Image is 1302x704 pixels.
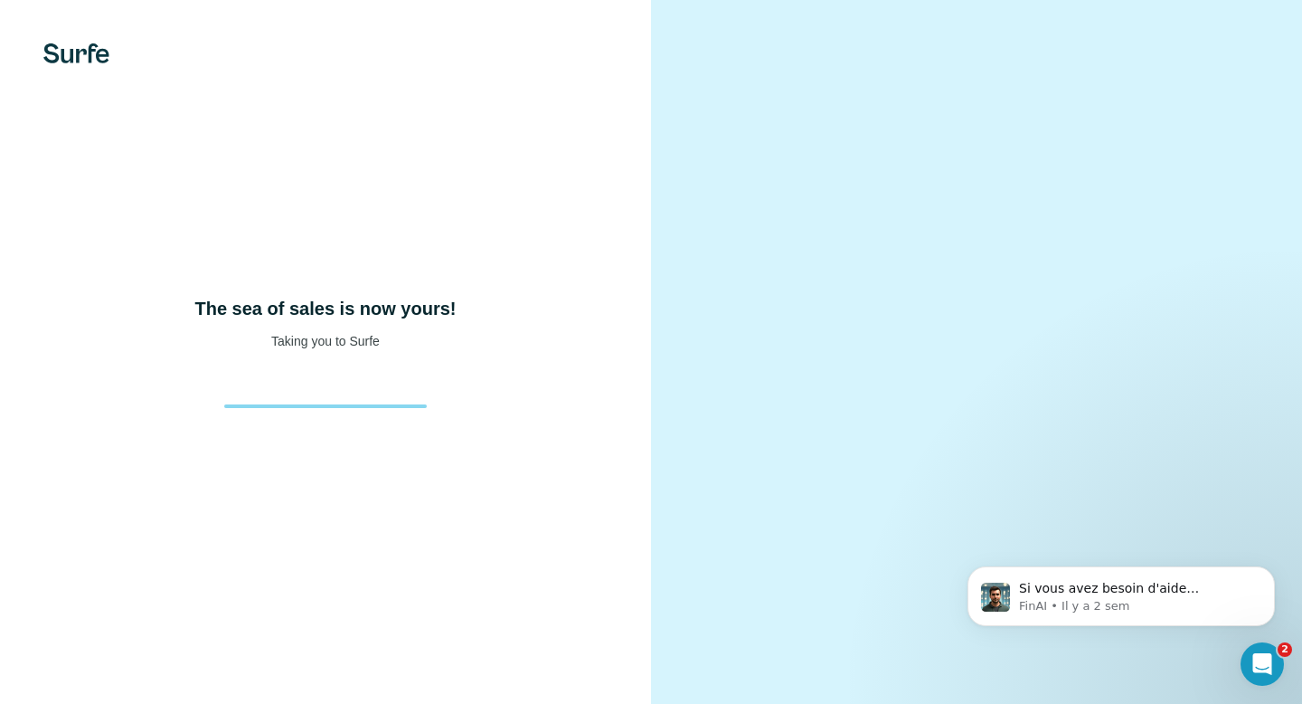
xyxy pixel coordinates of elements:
span: Si vous avez besoin d'aide supplémentaire pour enrichir plusieurs profils LinkedIn en masse, je s... [79,52,306,175]
p: Taking you to Surfe [271,332,380,350]
img: Surfe's logo [43,43,109,63]
p: Message from FinAI, sent Il y a 2 sem [79,70,312,86]
iframe: Intercom notifications message [940,528,1302,655]
h4: The sea of sales is now yours! [195,296,457,321]
iframe: Intercom live chat [1241,642,1284,686]
span: 2 [1278,642,1292,657]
